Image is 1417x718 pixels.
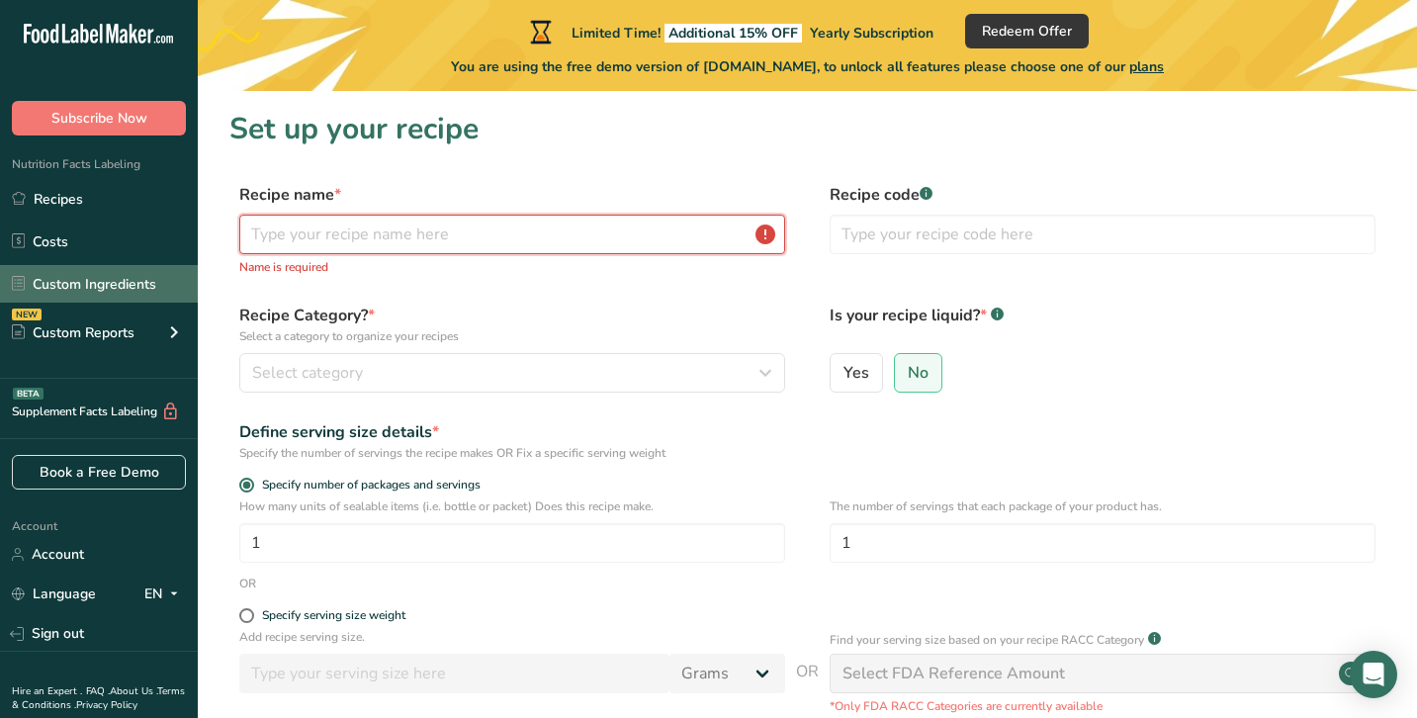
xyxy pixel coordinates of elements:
div: Open Intercom Messenger [1350,651,1397,698]
button: Subscribe Now [12,101,186,135]
a: FAQ . [86,684,110,698]
a: Hire an Expert . [12,684,82,698]
p: The number of servings that each package of your product has. [830,497,1375,515]
p: How many units of sealable items (i.e. bottle or packet) Does this recipe make. [239,497,785,515]
input: Type your recipe code here [830,215,1375,254]
span: plans [1129,57,1164,76]
p: *Only FDA RACC Categories are currently available [830,697,1375,715]
span: Additional 15% OFF [664,24,802,43]
div: NEW [12,309,42,320]
a: About Us . [110,684,157,698]
div: Define serving size details [239,420,785,444]
div: Limited Time! [526,20,933,44]
a: Terms & Conditions . [12,684,185,712]
span: No [908,363,929,383]
div: Select FDA Reference Amount [842,662,1065,685]
div: BETA [13,388,44,400]
span: Specify number of packages and servings [254,478,481,493]
h1: Set up your recipe [229,107,1385,151]
div: EN [144,583,186,606]
a: Privacy Policy [76,698,137,712]
a: Book a Free Demo [12,455,186,490]
label: Recipe name [239,183,785,207]
input: Type your recipe name here [239,215,785,254]
span: Redeem Offer [982,21,1072,42]
button: Select category [239,353,785,393]
p: Select a category to organize your recipes [239,327,785,345]
span: OR [796,660,819,715]
p: Add recipe serving size. [239,628,785,646]
label: Recipe code [830,183,1375,207]
p: Find your serving size based on your recipe RACC Category [830,631,1144,649]
span: You are using the free demo version of [DOMAIN_NAME], to unlock all features please choose one of... [451,56,1164,77]
button: Redeem Offer [965,14,1089,48]
div: Specify serving size weight [262,608,405,623]
label: Recipe Category? [239,304,785,345]
input: Type your serving size here [239,654,669,693]
span: Subscribe Now [51,108,147,129]
span: Select category [252,361,363,385]
span: Yes [843,363,869,383]
div: OR [239,575,256,592]
a: Language [12,577,96,611]
label: Is your recipe liquid? [830,304,1375,345]
div: Custom Reports [12,322,134,343]
div: Specify the number of servings the recipe makes OR Fix a specific serving weight [239,444,785,462]
p: Name is required [239,258,785,276]
span: Yearly Subscription [810,24,933,43]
